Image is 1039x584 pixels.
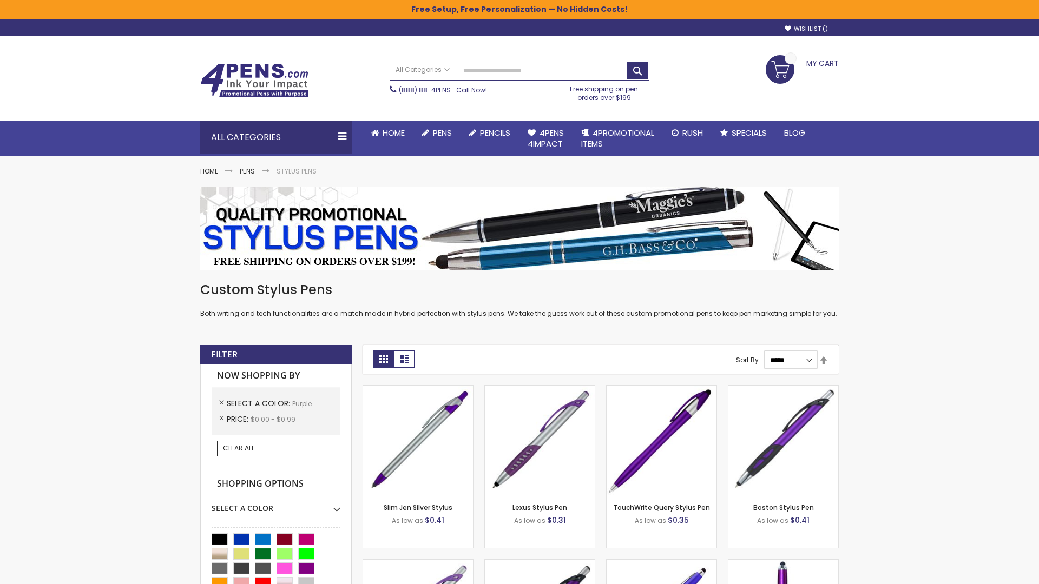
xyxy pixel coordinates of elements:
[607,559,716,568] a: Sierra Stylus Twist Pen-Purple
[775,121,814,145] a: Blog
[433,127,452,138] span: Pens
[392,516,423,525] span: As low as
[227,414,251,424] span: Price
[200,167,218,176] a: Home
[240,167,255,176] a: Pens
[728,385,838,394] a: Boston Stylus Pen-Purple
[512,503,567,512] a: Lexus Stylus Pen
[223,443,254,453] span: Clear All
[668,515,689,526] span: $0.35
[485,385,595,394] a: Lexus Stylus Pen-Purple
[399,85,451,95] a: (888) 88-4PENS
[390,61,455,79] a: All Categories
[485,386,595,495] img: Lexus Stylus Pen-Purple
[480,127,510,138] span: Pencils
[217,441,260,456] a: Clear All
[732,127,767,138] span: Specials
[682,127,703,138] span: Rush
[212,473,340,496] strong: Shopping Options
[212,364,340,387] strong: Now Shopping by
[712,121,775,145] a: Specials
[413,121,461,145] a: Pens
[736,355,759,364] label: Sort By
[200,121,352,154] div: All Categories
[753,503,814,512] a: Boston Stylus Pen
[212,495,340,514] div: Select A Color
[757,516,788,525] span: As low as
[785,25,828,33] a: Wishlist
[635,516,666,525] span: As low as
[363,386,473,495] img: Slim Jen Silver Stylus-Purple
[425,515,444,526] span: $0.41
[200,281,839,318] div: Both writing and tech functionalities are a match made in hybrid perfection with stylus pens. We ...
[384,503,452,512] a: Slim Jen Silver Stylus
[485,559,595,568] a: Lexus Metallic Stylus Pen-Purple
[581,127,654,149] span: 4PROMOTIONAL ITEMS
[251,415,295,424] span: $0.00 - $0.99
[613,503,710,512] a: TouchWrite Query Stylus Pen
[383,127,405,138] span: Home
[363,121,413,145] a: Home
[663,121,712,145] a: Rush
[728,386,838,495] img: Boston Stylus Pen-Purple
[519,121,573,156] a: 4Pens4impact
[277,167,317,176] strong: Stylus Pens
[211,349,238,361] strong: Filter
[573,121,663,156] a: 4PROMOTIONALITEMS
[227,398,292,409] span: Select A Color
[728,559,838,568] a: TouchWrite Command Stylus Pen-Purple
[200,187,839,270] img: Stylus Pens
[396,65,450,74] span: All Categories
[514,516,545,525] span: As low as
[607,385,716,394] a: TouchWrite Query Stylus Pen-Purple
[784,127,805,138] span: Blog
[461,121,519,145] a: Pencils
[399,85,487,95] span: - Call Now!
[607,386,716,495] img: TouchWrite Query Stylus Pen-Purple
[292,399,312,408] span: Purple
[363,559,473,568] a: Boston Silver Stylus Pen-Purple
[363,385,473,394] a: Slim Jen Silver Stylus-Purple
[200,63,308,98] img: 4Pens Custom Pens and Promotional Products
[547,515,566,526] span: $0.31
[200,281,839,298] h1: Custom Stylus Pens
[528,127,564,149] span: 4Pens 4impact
[373,350,394,368] strong: Grid
[559,81,650,102] div: Free shipping on pen orders over $199
[790,515,810,526] span: $0.41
